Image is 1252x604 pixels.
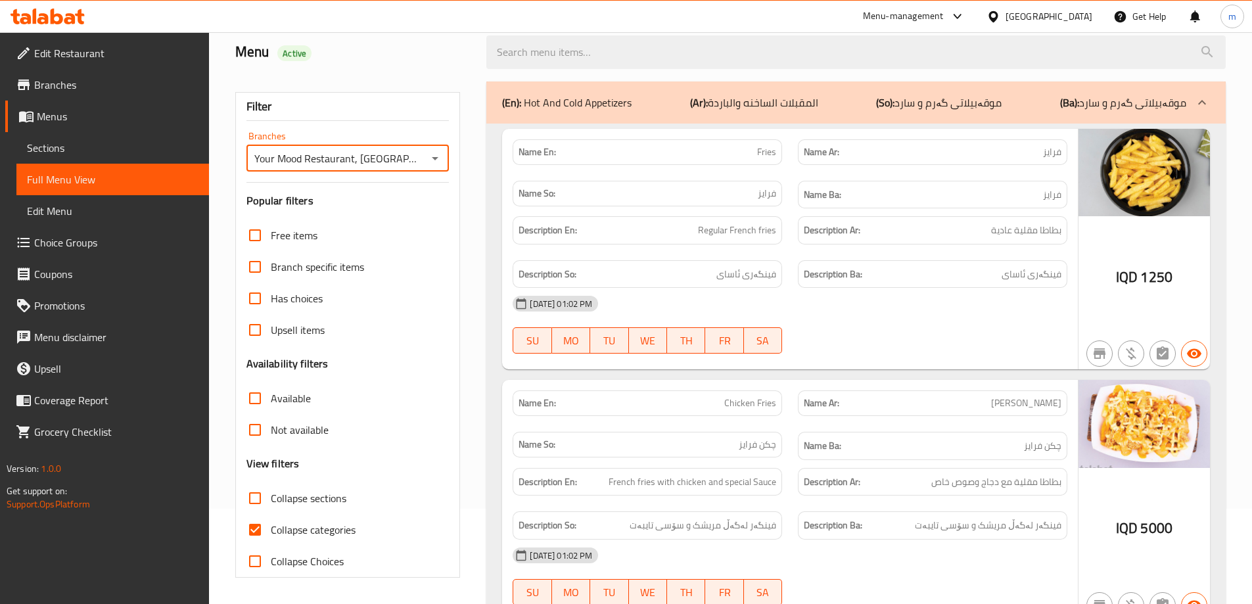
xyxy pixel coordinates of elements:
[519,517,576,534] strong: Description So:
[690,95,818,110] p: المقبلات الساخنه والباردة
[876,93,894,112] b: (So):
[804,438,841,454] strong: Name Ba:
[34,45,198,61] span: Edit Restaurant
[502,95,632,110] p: Hot And Cold Appetizers
[5,227,209,258] a: Choice Groups
[749,583,777,602] span: SA
[41,460,61,477] span: 1.0.0
[1116,264,1138,290] span: IQD
[590,327,628,354] button: TU
[1006,9,1092,24] div: [GEOGRAPHIC_DATA]
[757,145,776,159] span: Fries
[5,416,209,448] a: Grocery Checklist
[519,187,555,200] strong: Name So:
[519,222,577,239] strong: Description En:
[5,384,209,416] a: Coverage Report
[710,583,738,602] span: FR
[672,331,700,350] span: TH
[16,195,209,227] a: Edit Menu
[34,361,198,377] span: Upsell
[524,298,597,310] span: [DATE] 01:02 PM
[7,496,90,513] a: Support.OpsPlatform
[804,517,862,534] strong: Description Ba:
[27,203,198,219] span: Edit Menu
[486,35,1226,69] input: search
[690,93,708,112] b: (Ar):
[271,422,329,438] span: Not available
[246,456,300,471] h3: View filters
[519,396,556,410] strong: Name En:
[519,474,577,490] strong: Description En:
[271,490,346,506] span: Collapse sections
[1181,340,1207,367] button: Available
[991,222,1061,239] span: بطاطا مقلية عادية
[34,392,198,408] span: Coverage Report
[34,329,198,345] span: Menu disclaimer
[876,95,1002,110] p: موقەبیلاتی گەرم و سارد
[1002,266,1061,283] span: فینگەری ئاسای
[552,327,590,354] button: MO
[34,424,198,440] span: Grocery Checklist
[502,93,521,112] b: (En):
[34,266,198,282] span: Coupons
[705,327,743,354] button: FR
[672,583,700,602] span: TH
[804,474,860,490] strong: Description Ar:
[246,193,450,208] h3: Popular filters
[1060,95,1186,110] p: موقەبیلاتی گەرم و سارد
[595,331,623,350] span: TU
[271,553,344,569] span: Collapse Choices
[27,172,198,187] span: Full Menu View
[739,438,776,452] span: چکن فرایز
[1078,380,1210,467] img: %D9%81%D8%B1%D8%A7%D9%8A%D8%B2_%D8%AC%D9%83%D9%86638956130106368861.jpg
[5,353,209,384] a: Upsell
[271,290,323,306] span: Has choices
[271,227,317,243] span: Free items
[5,321,209,353] a: Menu disclaimer
[724,396,776,410] span: Chicken Fries
[1149,340,1176,367] button: Not has choices
[7,482,67,499] span: Get support on:
[16,132,209,164] a: Sections
[716,266,776,283] span: فینگەری ئاسای
[634,583,662,602] span: WE
[34,298,198,314] span: Promotions
[758,187,776,200] span: فرایز
[991,396,1061,410] span: [PERSON_NAME]
[7,460,39,477] span: Version:
[277,47,312,60] span: Active
[744,327,782,354] button: SA
[698,222,776,239] span: Regular French fries
[1024,438,1061,454] span: چکن فرایز
[519,583,546,602] span: SU
[595,583,623,602] span: TU
[246,356,329,371] h3: Availability filters
[629,327,667,354] button: WE
[1043,187,1061,203] span: فرایز
[804,396,839,410] strong: Name Ar:
[557,331,585,350] span: MO
[710,331,738,350] span: FR
[1060,93,1079,112] b: (Ba):
[37,108,198,124] span: Menus
[519,438,555,452] strong: Name So:
[5,69,209,101] a: Branches
[931,474,1061,490] span: بطاطا مقلية مع دجاج وصوص خاص
[609,474,776,490] span: French fries with chicken and special Sauce
[1140,264,1172,290] span: 1250
[426,149,444,168] button: Open
[749,331,777,350] span: SA
[1228,9,1236,24] span: m
[915,517,1061,534] span: فینگەر لەگەڵ مریشک و سۆسی تایبەت
[513,327,551,354] button: SU
[235,42,471,62] h2: Menu
[5,37,209,69] a: Edit Restaurant
[804,222,860,239] strong: Description Ar:
[630,517,776,534] span: فینگەر لەگەڵ مریشک و سۆسی تایبەت
[519,266,576,283] strong: Description So:
[246,93,450,121] div: Filter
[634,331,662,350] span: WE
[271,322,325,338] span: Upsell items
[804,266,862,283] strong: Description Ba:
[524,549,597,562] span: [DATE] 01:02 PM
